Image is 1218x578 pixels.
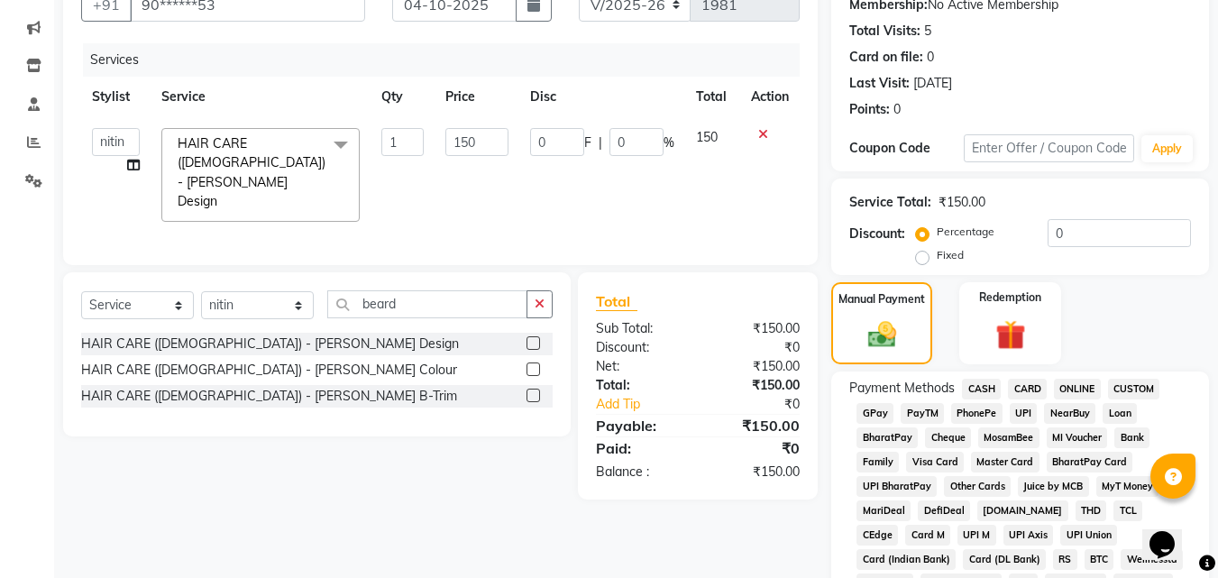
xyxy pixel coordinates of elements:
[962,379,1001,399] span: CASH
[599,133,602,152] span: |
[849,100,890,119] div: Points:
[1060,525,1117,546] span: UPI Union
[582,338,698,357] div: Discount:
[698,463,813,482] div: ₹150.00
[856,476,937,497] span: UPI BharatPay
[838,291,925,307] label: Manual Payment
[1018,476,1089,497] span: Juice by MCB
[849,379,955,398] span: Payment Methods
[718,395,814,414] div: ₹0
[849,48,923,67] div: Card on file:
[856,549,956,570] span: Card (Indian Bank)
[905,525,950,546] span: Card M
[1085,549,1114,570] span: BTC
[596,292,637,311] span: Total
[83,43,813,77] div: Services
[151,77,371,117] th: Service
[849,22,920,41] div: Total Visits:
[1142,506,1200,560] iframe: chat widget
[849,225,905,243] div: Discount:
[849,74,910,93] div: Last Visit:
[918,500,970,521] span: DefiDeal
[217,193,225,209] a: x
[81,361,457,380] div: HAIR CARE ([DEMOGRAPHIC_DATA]) - [PERSON_NAME] Colour
[1096,476,1159,497] span: MyT Money
[856,500,911,521] span: MariDeal
[685,77,740,117] th: Total
[664,133,674,152] span: %
[327,290,527,318] input: Search or Scan
[698,357,813,376] div: ₹150.00
[740,77,800,117] th: Action
[963,549,1046,570] span: Card (DL Bank)
[582,463,698,482] div: Balance :
[901,403,944,424] span: PayTM
[849,193,931,212] div: Service Total:
[849,139,963,158] div: Coupon Code
[859,318,905,351] img: _cash.svg
[1047,452,1133,472] span: BharatPay Card
[951,403,1003,424] span: PhonePe
[371,77,435,117] th: Qty
[856,427,918,448] span: BharatPay
[1108,379,1160,399] span: CUSTOM
[925,427,971,448] span: Cheque
[977,500,1068,521] span: [DOMAIN_NAME]
[1141,135,1193,162] button: Apply
[435,77,518,117] th: Price
[696,129,718,145] span: 150
[582,415,698,436] div: Payable:
[1113,500,1142,521] span: TCL
[582,357,698,376] div: Net:
[893,100,901,119] div: 0
[698,415,813,436] div: ₹150.00
[913,74,952,93] div: [DATE]
[698,338,813,357] div: ₹0
[1053,549,1077,570] span: RS
[582,437,698,459] div: Paid:
[1008,379,1047,399] span: CARD
[1010,403,1038,424] span: UPI
[986,317,1035,353] img: _gift.svg
[1121,549,1183,570] span: Wellnessta
[1114,427,1149,448] span: Bank
[924,22,931,41] div: 5
[81,335,459,353] div: HAIR CARE ([DEMOGRAPHIC_DATA]) - [PERSON_NAME] Design
[979,289,1041,306] label: Redemption
[937,224,994,240] label: Percentage
[1003,525,1054,546] span: UPI Axis
[927,48,934,67] div: 0
[978,427,1039,448] span: MosamBee
[856,403,893,424] span: GPay
[906,452,964,472] span: Visa Card
[81,77,151,117] th: Stylist
[856,525,898,546] span: CEdge
[937,247,964,263] label: Fixed
[964,134,1134,162] input: Enter Offer / Coupon Code
[81,387,457,406] div: HAIR CARE ([DEMOGRAPHIC_DATA]) - [PERSON_NAME] B-Trim
[698,319,813,338] div: ₹150.00
[582,319,698,338] div: Sub Total:
[939,193,985,212] div: ₹150.00
[944,476,1011,497] span: Other Cards
[178,135,325,209] span: HAIR CARE ([DEMOGRAPHIC_DATA]) - [PERSON_NAME] Design
[971,452,1039,472] span: Master Card
[519,77,685,117] th: Disc
[582,376,698,395] div: Total:
[698,437,813,459] div: ₹0
[1047,427,1108,448] span: MI Voucher
[698,376,813,395] div: ₹150.00
[1044,403,1095,424] span: NearBuy
[957,525,996,546] span: UPI M
[1103,403,1137,424] span: Loan
[1076,500,1107,521] span: THD
[582,395,717,414] a: Add Tip
[584,133,591,152] span: F
[856,452,899,472] span: Family
[1054,379,1101,399] span: ONLINE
